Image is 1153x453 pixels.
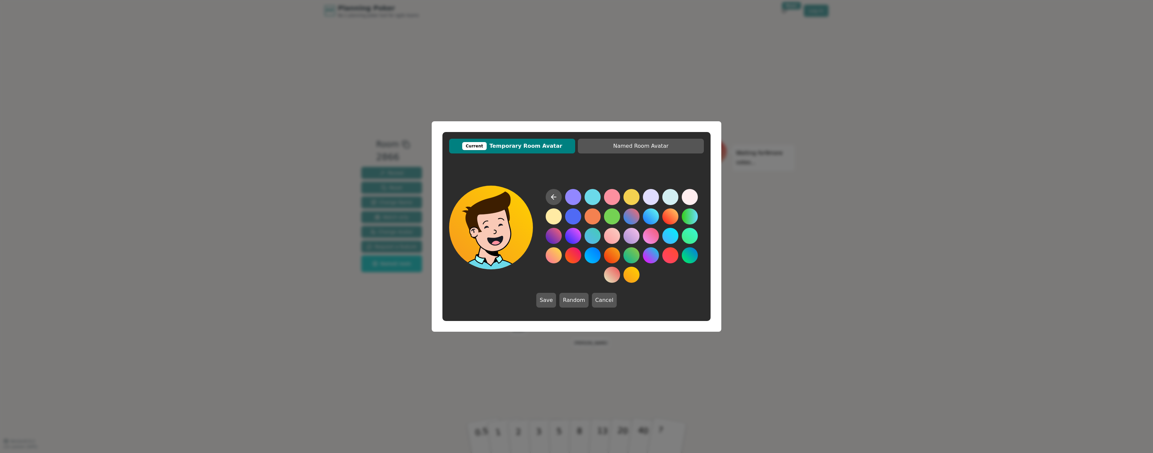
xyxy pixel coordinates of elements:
[578,139,704,153] button: Named Room Avatar
[592,293,617,308] button: Cancel
[449,139,575,153] button: CurrentTemporary Room Avatar
[536,293,556,308] button: Save
[581,142,701,150] span: Named Room Avatar
[452,142,572,150] span: Temporary Room Avatar
[462,142,487,150] div: Current
[559,293,588,308] button: Random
